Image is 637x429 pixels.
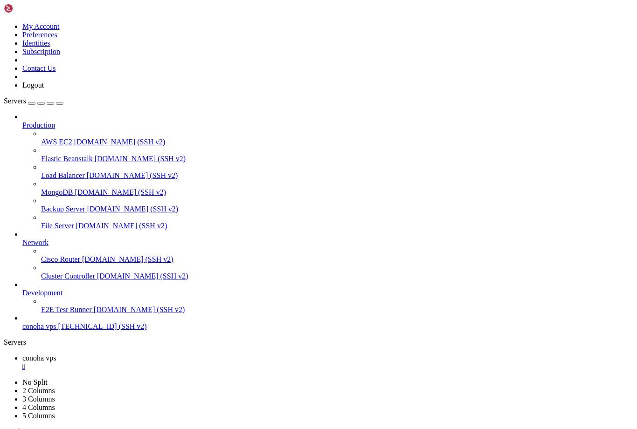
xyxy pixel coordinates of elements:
span: Servers [4,97,26,105]
x-row: *** System restart required *** [4,272,515,280]
span: Development [22,289,62,297]
span: Cisco Router [41,255,80,263]
span: Production [22,121,55,129]
a: Elastic Beanstalk [DOMAIN_NAME] (SSH v2) [41,155,633,163]
span: [DOMAIN_NAME] (SSH v2) [82,255,173,263]
x-row: IPv6 address for eth0: [TECHNICAL_ID] [4,129,515,138]
x-row: * Management: [URL][DOMAIN_NAME] [4,29,515,37]
a: Cisco Router [DOMAIN_NAME] (SSH v2) [41,255,633,264]
x-row: System information as of [DATE] [4,54,515,62]
a: Backup Server [DOMAIN_NAME] (SSH v2) [41,205,633,213]
a: Logout [22,81,44,89]
a: File Server [DOMAIN_NAME] (SSH v2) [41,222,633,230]
a: Development [22,289,633,297]
a: Production [22,121,633,129]
x-row: Welcome to Ubuntu 24.04.3 LTS (GNU/Linux 6.8.0-83-generic x86_64) [4,4,515,12]
x-row: Swap usage: 0% [4,96,515,104]
li: Cluster Controller [DOMAIN_NAME] (SSH v2) [41,264,633,280]
a: No Split [22,378,48,386]
span: Backup Server [41,205,85,213]
img: Shellngn [4,4,57,13]
a: Preferences [22,31,57,39]
li: E2E Test Runner [DOMAIN_NAME] (SSH v2) [41,297,633,314]
span: [TECHNICAL_ID] (SSH v2) [58,322,146,330]
span: [DOMAIN_NAME] (SSH v2) [94,306,185,313]
a:  [22,362,633,371]
a: Load Balancer [DOMAIN_NAME] (SSH v2) [41,171,633,180]
a: Identities [22,39,50,47]
div: Servers [4,338,633,347]
x-row: Users logged in: 1 [4,113,515,121]
x-row: Memory usage: 18% [4,88,515,96]
a: conoha vps [TECHNICAL_ID] (SSH v2) [22,322,633,331]
a: AWS EC2 [DOMAIN_NAME] (SSH v2) [41,138,633,146]
x-row: Processes: 133 [4,104,515,113]
span: Network [22,238,48,246]
a: Contact Us [22,64,56,72]
a: 5 Columns [22,412,55,420]
li: File Server [DOMAIN_NAME] (SSH v2) [41,213,633,230]
span: E2E Test Runner [41,306,92,313]
x-row: * Support: [URL][DOMAIN_NAME] [4,37,515,46]
span: [DOMAIN_NAME] (SSH v2) [76,222,167,230]
li: Network [22,230,633,280]
span: Cluster Controller [41,272,95,280]
span: [DOMAIN_NAME] (SSH v2) [74,138,166,146]
a: conoha vps [22,354,633,371]
li: Development [22,280,633,314]
x-row: 7 updates can be applied immediately. [4,205,515,213]
x-row: [URL][DOMAIN_NAME] [4,171,515,180]
span: conoha vps [22,322,56,330]
li: AWS EC2 [DOMAIN_NAME] (SSH v2) [41,129,633,146]
li: Production [22,113,633,230]
x-row: System load: 0.0 [4,71,515,79]
x-row: * Strictly confined Kubernetes makes edge and IoT secure. Learn how MicroK8s [4,146,515,155]
a: Network [22,238,633,247]
x-row: Usage of /: 5.2% of 98.24GB [4,79,515,88]
x-row: See [URL][DOMAIN_NAME] or run: sudo pro status [4,247,515,255]
span: [DOMAIN_NAME] (SSH v2) [75,188,166,196]
span: File Server [41,222,74,230]
a: E2E Test Runner [DOMAIN_NAME] (SSH v2) [41,306,633,314]
li: Elastic Beanstalk [DOMAIN_NAME] (SSH v2) [41,146,633,163]
a: My Account [22,22,60,30]
li: MongoDB [DOMAIN_NAME] (SSH v2) [41,180,633,197]
li: conoha vps [TECHNICAL_ID] (SSH v2) [22,314,633,331]
a: MongoDB [DOMAIN_NAME] (SSH v2) [41,188,633,197]
x-row: * Documentation: [URL][DOMAIN_NAME] [4,20,515,29]
li: Load Balancer [DOMAIN_NAME] (SSH v2) [41,163,633,180]
x-row: Enable ESM Apps to receive additional future security updates. [4,238,515,247]
div: (23, 34) [94,289,98,297]
span: conoha vps [22,354,56,362]
x-row: IPv4 address for eth0: [TECHNICAL_ID] [4,121,515,129]
span: MongoDB [41,188,73,196]
x-row: 1 of these updates is a standard security update. [4,213,515,222]
li: Backup Server [DOMAIN_NAME] (SSH v2) [41,197,633,213]
span: [DOMAIN_NAME] (SSH v2) [97,272,188,280]
a: Cluster Controller [DOMAIN_NAME] (SSH v2) [41,272,633,280]
a: Subscription [22,48,60,55]
span: Elastic Beanstalk [41,155,93,163]
li: Cisco Router [DOMAIN_NAME] (SSH v2) [41,247,633,264]
x-row: root@vm-0301928f-8c:~# [4,289,515,297]
a: 4 Columns [22,403,55,411]
span: [DOMAIN_NAME] (SSH v2) [87,171,178,179]
span: [DOMAIN_NAME] (SSH v2) [95,155,186,163]
span: AWS EC2 [41,138,72,146]
a: 2 Columns [22,387,55,395]
span: [DOMAIN_NAME] (SSH v2) [87,205,179,213]
x-row: Last login: [DATE] from [TECHNICAL_ID] [4,280,515,289]
x-row: Expanded Security Maintenance for Applications is not enabled. [4,188,515,197]
span: Load Balancer [41,171,85,179]
a: Servers [4,97,63,105]
x-row: just raised the bar for easy, resilient and secure K8s cluster deployment. [4,155,515,163]
x-row: To see these additional updates run: apt list --upgradable [4,222,515,230]
a: 3 Columns [22,395,55,403]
